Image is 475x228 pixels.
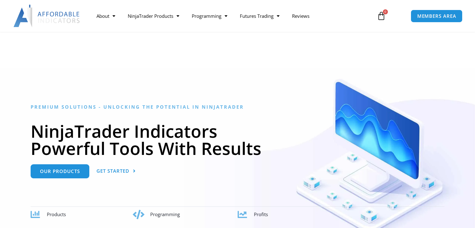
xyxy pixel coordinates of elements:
img: LogoAI | Affordable Indicators – NinjaTrader [13,5,81,27]
span: 0 [383,9,388,14]
a: Our Products [31,164,89,178]
a: Futures Trading [234,9,286,23]
span: Products [47,211,66,217]
h6: Premium Solutions - Unlocking the Potential in NinjaTrader [31,104,444,110]
a: About [90,9,121,23]
h1: NinjaTrader Indicators Powerful Tools With Results [31,122,444,157]
a: 0 [368,7,395,25]
a: Programming [186,9,234,23]
nav: Menu [90,9,371,23]
a: Get Started [96,164,136,178]
span: Profits [254,211,268,217]
span: MEMBERS AREA [417,14,456,18]
a: NinjaTrader Products [121,9,186,23]
a: Reviews [286,9,316,23]
span: Get Started [96,169,129,173]
a: MEMBERS AREA [411,10,463,22]
span: Our Products [40,169,80,174]
span: Programming [150,211,180,217]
